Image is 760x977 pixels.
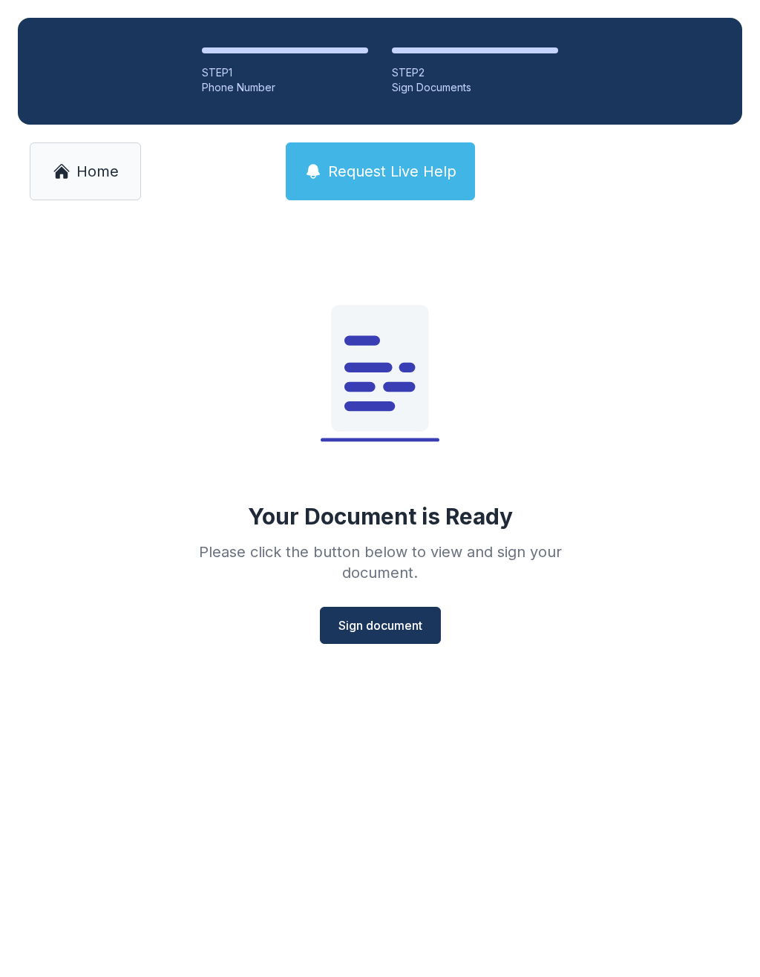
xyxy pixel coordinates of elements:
[248,503,513,530] div: Your Document is Ready
[328,161,456,182] span: Request Live Help
[338,616,422,634] span: Sign document
[392,65,558,80] div: STEP 2
[392,80,558,95] div: Sign Documents
[202,80,368,95] div: Phone Number
[166,542,594,583] div: Please click the button below to view and sign your document.
[76,161,119,182] span: Home
[202,65,368,80] div: STEP 1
